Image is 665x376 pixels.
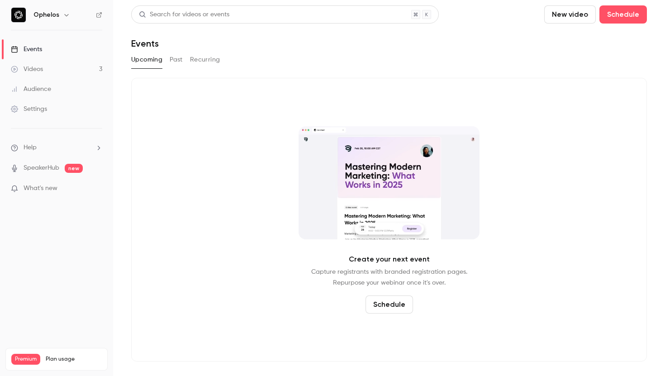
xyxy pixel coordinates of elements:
button: Schedule [366,295,413,314]
span: Help [24,143,37,152]
div: Audience [11,85,51,94]
p: Create your next event [349,254,430,265]
p: Capture registrants with branded registration pages. Repurpose your webinar once it's over. [311,267,467,288]
span: What's new [24,184,57,193]
h6: Ophelos [33,10,59,19]
div: Events [11,45,42,54]
button: New video [544,5,596,24]
iframe: Noticeable Trigger [91,185,102,193]
span: Premium [11,354,40,365]
button: Recurring [190,52,220,67]
h1: Events [131,38,159,49]
div: Search for videos or events [139,10,229,19]
button: Upcoming [131,52,162,67]
img: Ophelos [11,8,26,22]
button: Schedule [599,5,647,24]
li: help-dropdown-opener [11,143,102,152]
a: SpeakerHub [24,163,59,173]
span: new [65,164,83,173]
button: Past [170,52,183,67]
span: Plan usage [46,356,102,363]
div: Videos [11,65,43,74]
div: Settings [11,105,47,114]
